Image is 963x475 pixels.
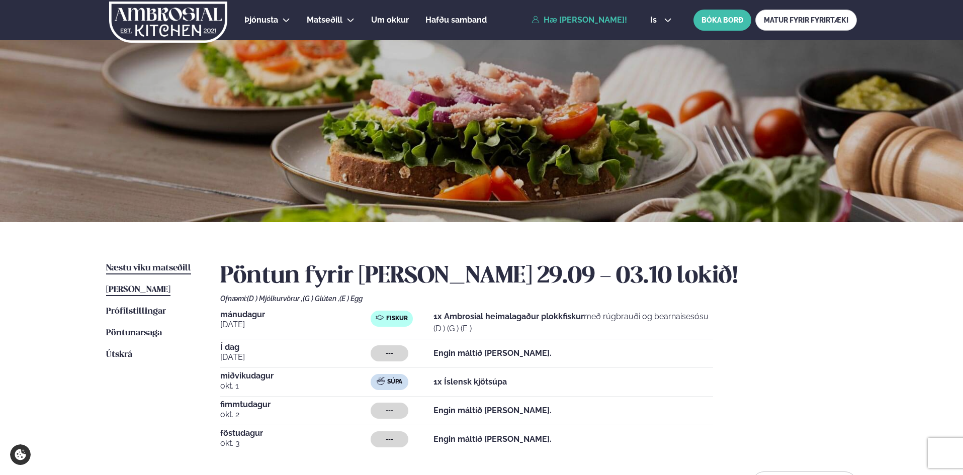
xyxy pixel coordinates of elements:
a: Matseðill [307,14,342,26]
span: --- [386,407,393,415]
a: MATUR FYRIR FYRIRTÆKI [755,10,857,31]
span: okt. 1 [220,380,371,392]
span: [PERSON_NAME] [106,286,170,294]
button: is [642,16,680,24]
a: Um okkur [371,14,409,26]
strong: Engin máltíð [PERSON_NAME]. [433,434,552,444]
p: með rúgbrauði og bearnaisesósu (D ) (G ) (E ) [433,311,713,335]
span: Prófílstillingar [106,307,166,316]
strong: Engin máltíð [PERSON_NAME]. [433,348,552,358]
span: mánudagur [220,311,371,319]
span: (G ) Glúten , [303,295,339,303]
a: Pöntunarsaga [106,327,162,339]
span: Næstu viku matseðill [106,264,191,272]
span: okt. 3 [220,437,371,449]
span: (D ) Mjólkurvörur , [247,295,303,303]
span: Súpa [387,378,402,386]
span: Hafðu samband [425,15,487,25]
a: Þjónusta [244,14,278,26]
span: Fiskur [386,315,408,323]
span: Þjónusta [244,15,278,25]
strong: Engin máltíð [PERSON_NAME]. [433,406,552,415]
a: Prófílstillingar [106,306,166,318]
span: fimmtudagur [220,401,371,409]
span: okt. 2 [220,409,371,421]
span: (E ) Egg [339,295,363,303]
img: fish.svg [376,314,384,322]
a: Útskrá [106,349,132,361]
img: soup.svg [377,377,385,385]
a: Hafðu samband [425,14,487,26]
strong: 1x Íslensk kjötsúpa [433,377,507,387]
span: Matseðill [307,15,342,25]
span: --- [386,349,393,357]
a: [PERSON_NAME] [106,284,170,296]
strong: 1x Ambrosial heimalagaður plokkfiskur [433,312,584,321]
a: Hæ [PERSON_NAME]! [532,16,627,25]
img: logo [108,2,228,43]
h2: Pöntun fyrir [PERSON_NAME] 29.09 - 03.10 lokið! [220,262,857,291]
span: is [650,16,660,24]
span: Pöntunarsaga [106,329,162,337]
div: Ofnæmi: [220,295,857,303]
span: miðvikudagur [220,372,371,380]
span: föstudagur [220,429,371,437]
span: [DATE] [220,351,371,363]
span: [DATE] [220,319,371,331]
span: Útskrá [106,350,132,359]
span: --- [386,435,393,443]
a: Cookie settings [10,444,31,465]
button: BÓKA BORÐ [693,10,751,31]
a: Næstu viku matseðill [106,262,191,274]
span: Um okkur [371,15,409,25]
span: Í dag [220,343,371,351]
